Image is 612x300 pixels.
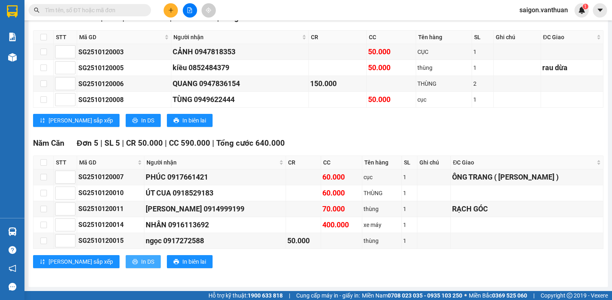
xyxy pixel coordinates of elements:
[403,236,416,245] div: 1
[40,118,45,124] span: sort-ascending
[146,235,284,247] div: ngọc 0917272588
[164,3,178,18] button: plus
[206,7,211,13] span: aim
[417,156,451,169] th: Ghi chú
[367,31,417,44] th: CC
[126,138,163,148] span: CR 50.000
[77,217,144,233] td: SG2510120014
[77,76,171,92] td: SG2510120006
[416,31,472,44] th: Tên hàng
[173,33,300,42] span: Người nhận
[403,189,416,198] div: 1
[473,95,492,104] div: 1
[182,257,206,266] span: In biên lai
[402,156,417,169] th: SL
[173,78,307,89] div: QUANG 0947836154
[77,138,98,148] span: Đơn 5
[77,169,144,185] td: SG2510120007
[173,46,307,58] div: CẢNH 0947818353
[7,5,18,18] img: logo-vxr
[34,7,40,13] span: search
[33,255,120,268] button: sort-ascending[PERSON_NAME] sắp xếp
[78,236,143,246] div: SG2510120015
[168,7,174,13] span: plus
[494,31,541,44] th: Ghi chú
[368,62,415,73] div: 50.000
[542,62,602,73] div: rau dừa
[473,63,492,72] div: 1
[533,291,534,300] span: |
[183,3,197,18] button: file-add
[578,7,585,14] img: icon-new-feature
[77,60,171,76] td: SG2510120005
[216,138,285,148] span: Tổng cước 640.000
[286,156,321,169] th: CR
[453,158,595,167] span: ĐC Giao
[473,79,492,88] div: 2
[77,201,144,217] td: SG2510120011
[126,255,161,268] button: printerIn DS
[584,4,587,9] span: 1
[364,204,401,213] div: thùng
[322,187,360,199] div: 60.000
[596,7,604,14] span: caret-down
[78,95,170,105] div: SG2510120008
[78,63,170,73] div: SG2510120005
[212,138,214,148] span: |
[146,171,284,183] div: PHÚC 0917661421
[77,233,144,249] td: SG2510120015
[417,47,470,56] div: CỤC
[417,63,470,72] div: thùng
[472,31,494,44] th: SL
[364,220,401,229] div: xe máy
[146,203,284,215] div: [PERSON_NAME] 0914999199
[173,94,307,105] div: TÙNG 0949622444
[8,227,17,236] img: warehouse-icon
[287,235,319,247] div: 50.000
[322,219,360,231] div: 400.000
[54,31,77,44] th: STT
[132,259,138,265] span: printer
[202,3,216,18] button: aim
[403,220,416,229] div: 1
[132,118,138,124] span: printer
[248,292,283,299] strong: 1900 633 818
[9,246,16,254] span: question-circle
[364,236,401,245] div: thùng
[77,92,171,108] td: SG2510120008
[182,116,206,125] span: In biên lai
[78,47,170,57] div: SG2510120003
[469,291,527,300] span: Miền Bắc
[187,7,193,13] span: file-add
[141,116,154,125] span: In DS
[492,292,527,299] strong: 0369 525 060
[77,44,171,60] td: SG2510120003
[368,94,415,105] div: 50.000
[146,219,284,231] div: NHÂN 0916113692
[208,291,283,300] span: Hỗ trợ kỹ thuật:
[417,79,470,88] div: THÙNG
[403,173,416,182] div: 1
[100,138,102,148] span: |
[126,114,161,127] button: printerIn DS
[364,189,401,198] div: THÙNG
[322,203,360,215] div: 70.000
[403,204,416,213] div: 1
[9,283,16,291] span: message
[322,171,360,183] div: 60.000
[364,173,401,182] div: cục
[165,138,167,148] span: |
[40,259,45,265] span: sort-ascending
[77,185,144,201] td: SG2510120010
[54,156,77,169] th: STT
[583,4,588,9] sup: 1
[8,53,17,62] img: warehouse-icon
[104,138,120,148] span: SL 5
[362,156,402,169] th: Tên hàng
[593,3,607,18] button: caret-down
[452,203,602,215] div: RẠCH GÓC
[309,31,366,44] th: CR
[167,114,213,127] button: printerIn biên lai
[49,116,113,125] span: [PERSON_NAME] sắp xếp
[169,138,210,148] span: CC 590.000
